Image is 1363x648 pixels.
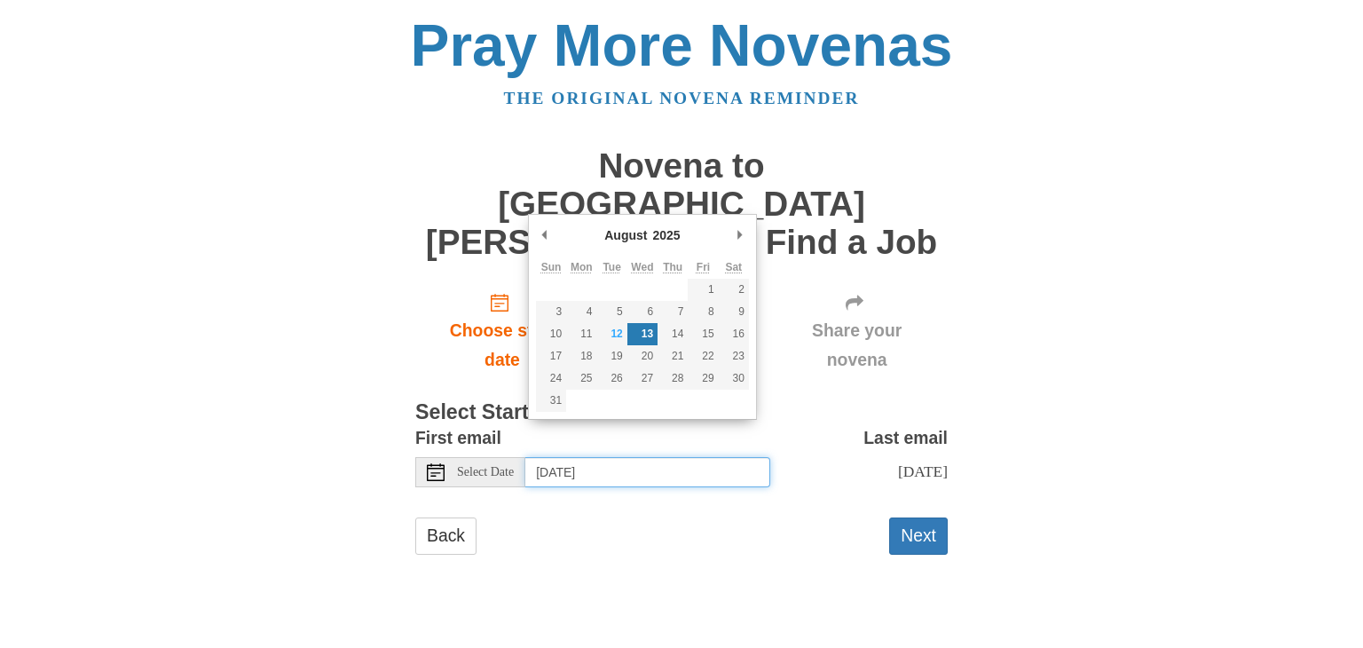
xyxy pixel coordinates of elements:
[415,518,477,554] a: Back
[719,279,749,301] button: 2
[719,345,749,367] button: 23
[536,345,566,367] button: 17
[766,279,948,384] div: Click "Next" to confirm your start date first.
[731,222,749,249] button: Next Month
[457,466,514,478] span: Select Date
[697,261,710,273] abbr: Friday
[627,323,658,345] button: 13
[597,301,627,323] button: 5
[415,147,948,261] h1: Novena to [GEOGRAPHIC_DATA][PERSON_NAME] to Find a Job
[597,323,627,345] button: 12
[566,301,596,323] button: 4
[688,367,718,390] button: 29
[536,367,566,390] button: 24
[602,222,650,249] div: August
[889,518,948,554] button: Next
[658,323,688,345] button: 14
[719,323,749,345] button: 16
[898,462,948,480] span: [DATE]
[658,367,688,390] button: 28
[784,316,930,375] span: Share your novena
[603,261,620,273] abbr: Tuesday
[688,279,718,301] button: 1
[863,423,948,453] label: Last email
[566,323,596,345] button: 11
[525,457,770,487] input: Use the arrow keys to pick a date
[627,345,658,367] button: 20
[536,301,566,323] button: 3
[627,301,658,323] button: 6
[415,423,501,453] label: First email
[411,12,953,78] a: Pray More Novenas
[650,222,682,249] div: 2025
[597,345,627,367] button: 19
[631,261,653,273] abbr: Wednesday
[688,301,718,323] button: 8
[536,222,554,249] button: Previous Month
[658,345,688,367] button: 21
[415,279,589,384] a: Choose start date
[415,401,948,424] h3: Select Start Date
[541,261,562,273] abbr: Sunday
[571,261,593,273] abbr: Monday
[566,367,596,390] button: 25
[566,345,596,367] button: 18
[719,367,749,390] button: 30
[504,89,860,107] a: The original novena reminder
[433,316,571,375] span: Choose start date
[627,367,658,390] button: 27
[725,261,742,273] abbr: Saturday
[719,301,749,323] button: 9
[597,367,627,390] button: 26
[536,323,566,345] button: 10
[688,345,718,367] button: 22
[663,261,682,273] abbr: Thursday
[536,390,566,412] button: 31
[688,323,718,345] button: 15
[658,301,688,323] button: 7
